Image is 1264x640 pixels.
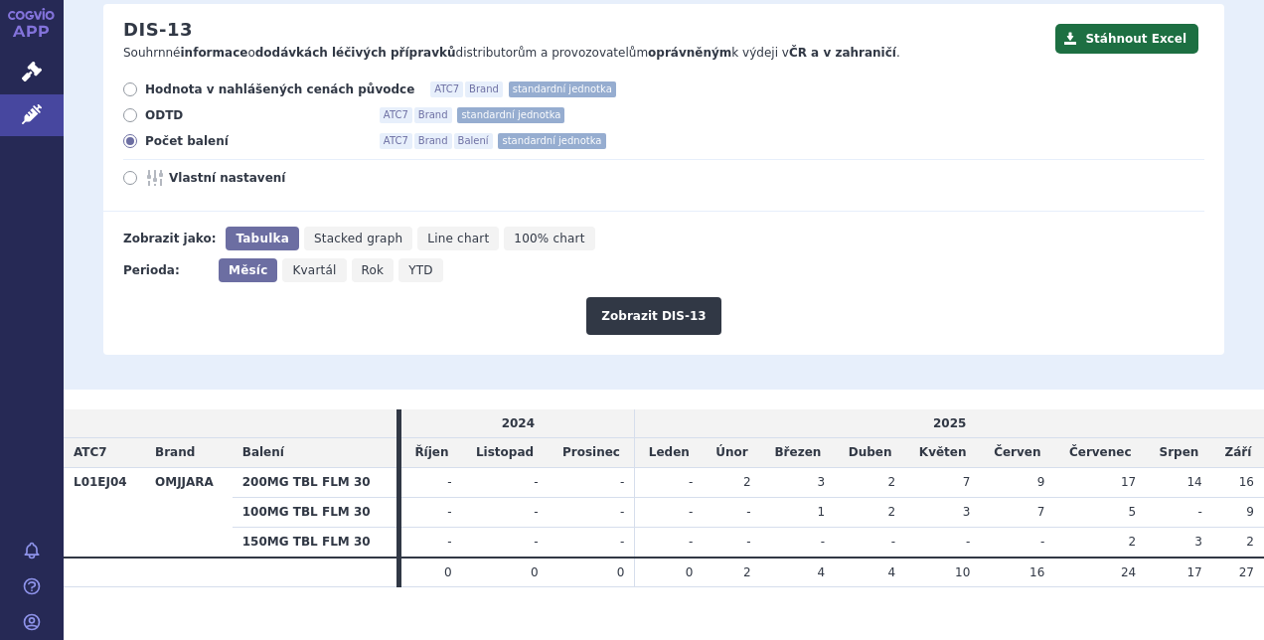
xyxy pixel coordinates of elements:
[821,535,825,549] span: -
[123,45,1045,62] p: Souhrnné o distributorům a provozovatelům k výdeji v .
[1246,535,1254,549] span: 2
[1121,565,1136,579] span: 24
[1246,505,1254,519] span: 9
[465,81,503,97] span: Brand
[1239,565,1254,579] span: 27
[549,438,635,468] td: Prosinec
[123,258,209,282] div: Perioda:
[743,565,751,579] span: 2
[401,438,461,468] td: Říjen
[1197,505,1201,519] span: -
[746,505,750,519] span: -
[64,468,145,558] th: L01EJ04
[963,505,971,519] span: 3
[635,409,1264,438] td: 2025
[292,263,336,277] span: Kvartál
[689,505,693,519] span: -
[617,565,625,579] span: 0
[1194,535,1202,549] span: 3
[963,475,971,489] span: 7
[229,263,267,277] span: Měsíc
[145,107,364,123] span: ODTD
[509,81,616,97] span: standardní jednotka
[835,438,905,468] td: Duben
[955,565,970,579] span: 10
[887,505,895,519] span: 2
[789,46,896,60] strong: ČR a v zahraničí
[380,107,412,123] span: ATC7
[1040,535,1044,549] span: -
[236,232,288,245] span: Tabulka
[817,475,825,489] span: 3
[1129,535,1137,549] span: 2
[447,475,451,489] span: -
[123,227,216,250] div: Zobrazit jako:
[980,438,1054,468] td: Červen
[447,505,451,519] span: -
[586,297,720,335] button: Zobrazit DIS-13
[233,527,397,557] th: 150MG TBL FLM 30
[401,409,635,438] td: 2024
[380,133,412,149] span: ATC7
[817,505,825,519] span: 1
[145,468,233,558] th: OMJJARA
[1212,438,1264,468] td: Září
[1186,565,1201,579] span: 17
[1239,475,1254,489] span: 16
[457,107,564,123] span: standardní jednotka
[408,263,433,277] span: YTD
[233,498,397,528] th: 100MG TBL FLM 30
[430,81,463,97] span: ATC7
[498,133,605,149] span: standardní jednotka
[703,438,760,468] td: Únor
[531,565,539,579] span: 0
[635,438,703,468] td: Leden
[1121,475,1136,489] span: 17
[427,232,489,245] span: Line chart
[1037,505,1045,519] span: 7
[905,438,980,468] td: Květen
[181,46,248,60] strong: informace
[444,565,452,579] span: 0
[362,263,385,277] span: Rok
[1054,438,1146,468] td: Červenec
[686,565,694,579] span: 0
[155,445,195,459] span: Brand
[233,468,397,498] th: 200MG TBL FLM 30
[447,535,451,549] span: -
[169,170,388,186] span: Vlastní nastavení
[887,565,895,579] span: 4
[255,46,456,60] strong: dodávkách léčivých přípravků
[534,505,538,519] span: -
[74,445,107,459] span: ATC7
[462,438,549,468] td: Listopad
[242,445,284,459] span: Balení
[1146,438,1212,468] td: Srpen
[454,133,493,149] span: Balení
[145,133,364,149] span: Počet balení
[123,19,193,41] h2: DIS-13
[1037,475,1045,489] span: 9
[648,46,731,60] strong: oprávněným
[414,107,452,123] span: Brand
[145,81,414,97] span: Hodnota v nahlášených cenách původce
[966,535,970,549] span: -
[1029,565,1044,579] span: 16
[534,535,538,549] span: -
[817,565,825,579] span: 4
[620,535,624,549] span: -
[1129,505,1137,519] span: 5
[534,475,538,489] span: -
[887,475,895,489] span: 2
[1055,24,1198,54] button: Stáhnout Excel
[514,232,584,245] span: 100% chart
[1186,475,1201,489] span: 14
[414,133,452,149] span: Brand
[620,505,624,519] span: -
[743,475,751,489] span: 2
[689,535,693,549] span: -
[689,475,693,489] span: -
[891,535,895,549] span: -
[314,232,402,245] span: Stacked graph
[620,475,624,489] span: -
